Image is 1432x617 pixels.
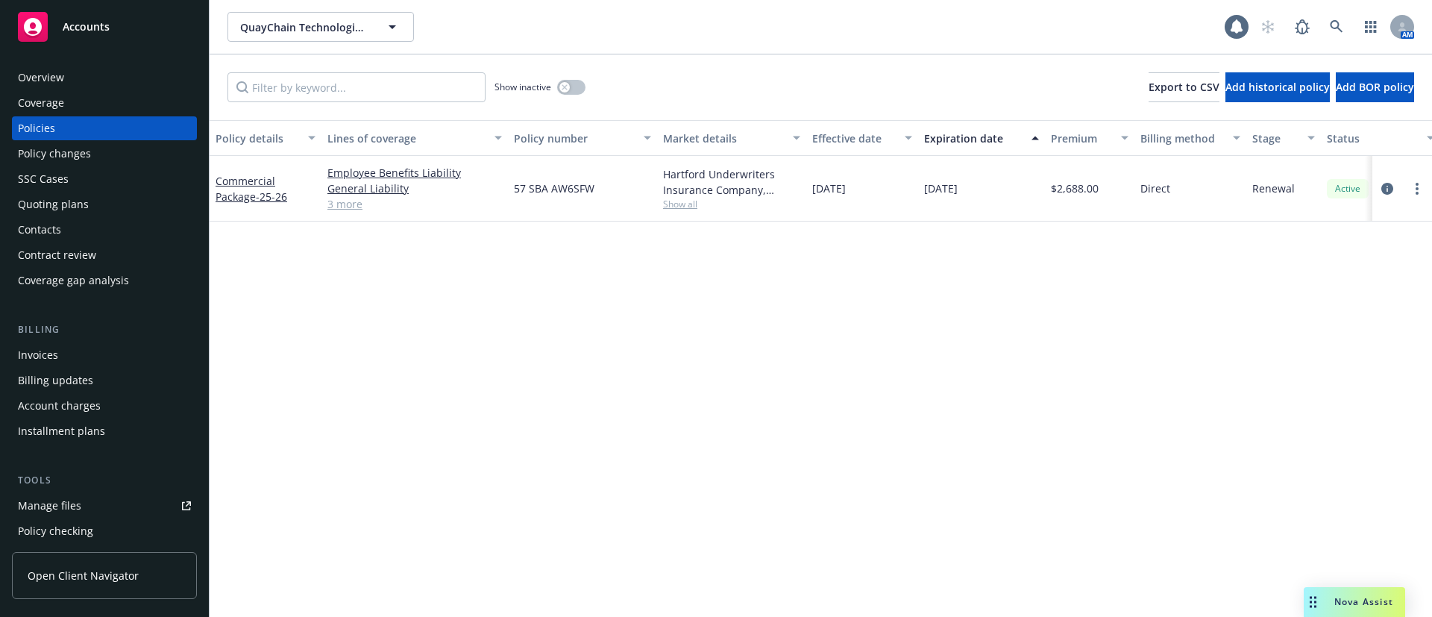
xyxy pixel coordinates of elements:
[924,181,958,196] span: [DATE]
[514,181,594,196] span: 57 SBA AW6SFW
[18,218,61,242] div: Contacts
[663,131,784,146] div: Market details
[1045,120,1134,156] button: Premium
[1051,131,1112,146] div: Premium
[18,91,64,115] div: Coverage
[1149,80,1219,94] span: Export to CSV
[657,120,806,156] button: Market details
[63,21,110,33] span: Accounts
[216,131,299,146] div: Policy details
[812,131,896,146] div: Effective date
[1408,180,1426,198] a: more
[1252,181,1295,196] span: Renewal
[18,66,64,90] div: Overview
[663,198,800,210] span: Show all
[12,473,197,488] div: Tools
[1333,182,1363,195] span: Active
[327,131,486,146] div: Lines of coverage
[327,165,502,181] a: Employee Benefits Liability
[18,192,89,216] div: Quoting plans
[924,131,1023,146] div: Expiration date
[327,181,502,196] a: General Liability
[1304,587,1405,617] button: Nova Assist
[227,12,414,42] button: QuayChain Technologies Inc
[18,343,58,367] div: Invoices
[1327,131,1418,146] div: Status
[1140,131,1224,146] div: Billing method
[210,120,321,156] button: Policy details
[18,369,93,392] div: Billing updates
[1140,181,1170,196] span: Direct
[1253,12,1283,42] a: Start snowing
[12,243,197,267] a: Contract review
[1225,80,1330,94] span: Add historical policy
[12,343,197,367] a: Invoices
[1336,72,1414,102] button: Add BOR policy
[18,243,96,267] div: Contract review
[12,369,197,392] a: Billing updates
[12,394,197,418] a: Account charges
[812,181,846,196] span: [DATE]
[806,120,918,156] button: Effective date
[240,19,369,35] span: QuayChain Technologies Inc
[12,142,197,166] a: Policy changes
[18,394,101,418] div: Account charges
[1356,12,1386,42] a: Switch app
[12,519,197,543] a: Policy checking
[18,419,105,443] div: Installment plans
[12,6,197,48] a: Accounts
[1304,587,1322,617] div: Drag to move
[18,116,55,140] div: Policies
[1378,180,1396,198] a: circleInformation
[18,142,91,166] div: Policy changes
[327,196,502,212] a: 3 more
[12,218,197,242] a: Contacts
[321,120,508,156] button: Lines of coverage
[1287,12,1317,42] a: Report a Bug
[1334,595,1393,608] span: Nova Assist
[1336,80,1414,94] span: Add BOR policy
[1149,72,1219,102] button: Export to CSV
[663,166,800,198] div: Hartford Underwriters Insurance Company, Hartford Insurance Group
[28,568,139,583] span: Open Client Navigator
[256,190,287,204] span: - 25-26
[18,519,93,543] div: Policy checking
[1134,120,1246,156] button: Billing method
[12,269,197,292] a: Coverage gap analysis
[12,66,197,90] a: Overview
[216,174,287,204] a: Commercial Package
[12,116,197,140] a: Policies
[227,72,486,102] input: Filter by keyword...
[12,91,197,115] a: Coverage
[918,120,1045,156] button: Expiration date
[1051,181,1099,196] span: $2,688.00
[12,419,197,443] a: Installment plans
[12,322,197,337] div: Billing
[1225,72,1330,102] button: Add historical policy
[514,131,635,146] div: Policy number
[12,494,197,518] a: Manage files
[508,120,657,156] button: Policy number
[18,494,81,518] div: Manage files
[1252,131,1298,146] div: Stage
[494,81,551,93] span: Show inactive
[18,167,69,191] div: SSC Cases
[1322,12,1351,42] a: Search
[18,269,129,292] div: Coverage gap analysis
[12,167,197,191] a: SSC Cases
[1246,120,1321,156] button: Stage
[12,192,197,216] a: Quoting plans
